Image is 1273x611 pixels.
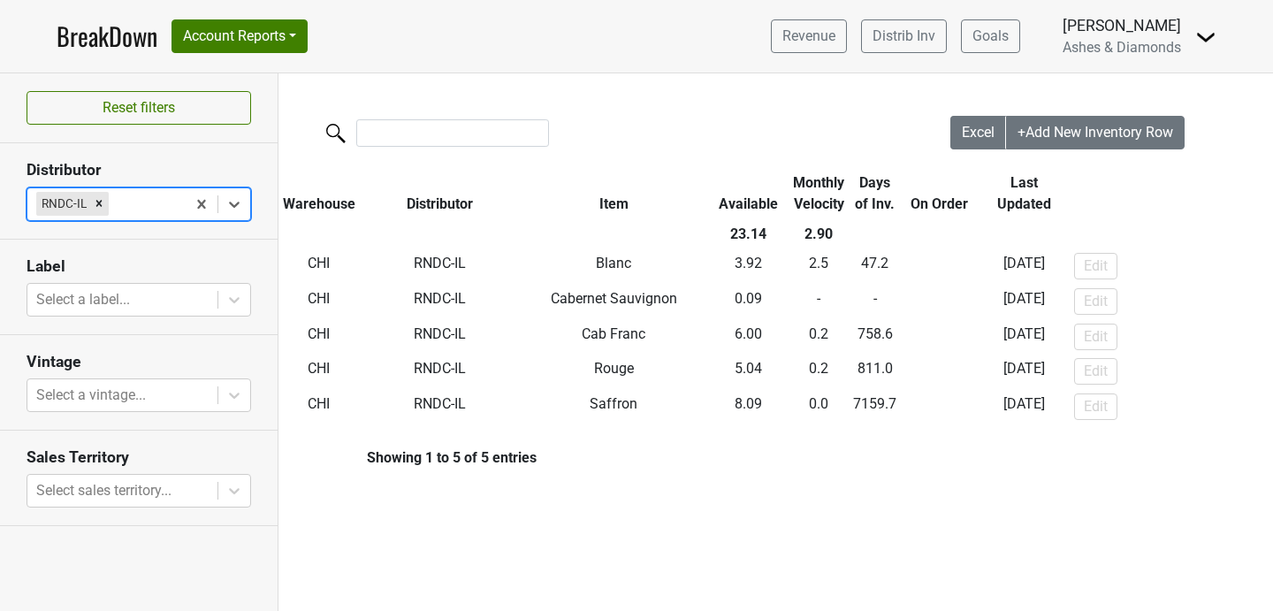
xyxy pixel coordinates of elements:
[89,192,109,215] div: Remove RNDC-IL
[27,353,251,371] h3: Vintage
[360,284,521,319] td: RNDC-IL
[36,192,89,215] div: RNDC-IL
[789,389,850,424] td: 0.0
[979,249,1071,285] td: [DATE]
[901,168,979,219] th: On Order: activate to sort column ascending
[590,395,637,412] span: Saffron
[789,219,850,249] th: 2.90
[849,354,901,389] td: 811.0
[278,354,360,389] td: CHI
[278,319,360,355] td: CHI
[708,249,789,285] td: 3.92
[708,319,789,355] td: 6.00
[360,319,521,355] td: RNDC-IL
[849,389,901,424] td: 7159.7
[771,19,847,53] a: Revenue
[901,354,979,389] td: -
[360,389,521,424] td: RNDC-IL
[979,168,1071,219] th: Last Updated: activate to sort column ascending
[27,161,251,179] h3: Distributor
[849,168,901,219] th: Days of Inv.: activate to sort column ascending
[582,325,645,342] span: Cab Franc
[962,124,995,141] span: Excel
[596,255,631,271] span: Blanc
[849,319,901,355] td: 758.6
[789,354,850,389] td: 0.2
[979,354,1071,389] td: [DATE]
[708,168,789,219] th: Available: activate to sort column ascending
[708,219,789,249] th: 23.14
[520,168,707,219] th: Item: activate to sort column ascending
[1074,358,1117,385] button: Edit
[849,284,901,319] td: -
[594,360,634,377] span: Rouge
[708,389,789,424] td: 8.09
[849,249,901,285] td: 47.2
[1195,27,1216,48] img: Dropdown Menu
[979,284,1071,319] td: [DATE]
[360,354,521,389] td: RNDC-IL
[1074,324,1117,350] button: Edit
[278,389,360,424] td: CHI
[961,19,1020,53] a: Goals
[979,319,1071,355] td: [DATE]
[789,284,850,319] td: -
[278,168,360,219] th: Warehouse: activate to sort column ascending
[172,19,308,53] button: Account Reports
[789,168,850,219] th: Monthly Velocity: activate to sort column ascending
[360,168,521,219] th: Distributor: activate to sort column ascending
[950,116,1007,149] button: Excel
[551,290,677,307] span: Cabernet Sauvignon
[1063,39,1181,56] span: Ashes & Diamonds
[1070,168,1264,219] th: &nbsp;: activate to sort column ascending
[1006,116,1185,149] button: +Add New Inventory Row
[708,354,789,389] td: 5.04
[1074,288,1117,315] button: Edit
[278,284,360,319] td: CHI
[979,389,1071,424] td: [DATE]
[901,319,979,355] td: -
[27,257,251,276] h3: Label
[1018,124,1173,141] span: +Add New Inventory Row
[901,284,979,319] td: -
[360,249,521,285] td: RNDC-IL
[861,19,947,53] a: Distrib Inv
[901,389,979,424] td: -
[1074,253,1117,279] button: Edit
[1063,14,1181,37] div: [PERSON_NAME]
[901,249,979,285] td: -
[278,449,537,466] div: Showing 1 to 5 of 5 entries
[708,284,789,319] td: 0.09
[27,91,251,125] button: Reset filters
[1074,393,1117,420] button: Edit
[789,319,850,355] td: 0.2
[57,18,157,55] a: BreakDown
[27,448,251,467] h3: Sales Territory
[278,249,360,285] td: CHI
[789,249,850,285] td: 2.5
